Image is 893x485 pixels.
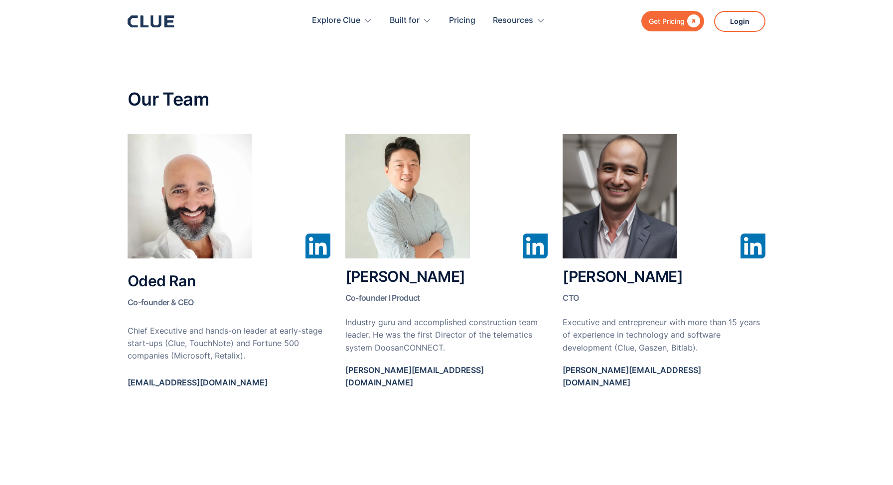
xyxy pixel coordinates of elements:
[128,273,330,311] h2: Oded Ran
[345,364,548,389] p: [PERSON_NAME][EMAIL_ADDRESS][DOMAIN_NAME]
[128,376,330,399] a: [EMAIL_ADDRESS][DOMAIN_NAME]
[563,293,579,303] span: CTO
[128,134,252,258] img: Oded Ran Clue Insights CEO
[345,268,548,306] h2: [PERSON_NAME]
[128,325,330,363] p: Chief Executive and hands-on leader at early-stage start-ups (Clue, TouchNote) and Fortune 500 co...
[345,293,420,303] span: Co-founder l Product
[305,234,330,258] img: Linked In Icon
[714,11,765,32] a: Login
[128,90,765,110] h2: Our Team
[563,364,765,399] a: [PERSON_NAME][EMAIL_ADDRESS][DOMAIN_NAME]
[563,134,676,258] img: Rodrigo Mendez Clue Insights
[685,15,700,27] div: 
[345,134,470,258] img: Jayden Change Clue Insights
[312,5,360,36] div: Explore Clue
[563,364,765,389] p: [PERSON_NAME][EMAIL_ADDRESS][DOMAIN_NAME]
[649,15,685,27] div: Get Pricing
[741,234,765,258] img: Linked In Icon
[493,5,533,36] div: Resources
[563,316,765,354] p: Executive and entrepreneur with more than 15 years of experience in technology and software devel...
[563,268,765,306] h2: [PERSON_NAME]
[523,234,548,258] img: Linked In Icon
[714,346,893,485] iframe: Chat Widget
[345,364,548,399] a: [PERSON_NAME][EMAIL_ADDRESS][DOMAIN_NAME]
[449,5,475,36] a: Pricing
[390,5,420,36] div: Built for
[641,11,704,31] a: Get Pricing
[312,5,372,36] div: Explore Clue
[345,316,548,354] p: Industry guru and accomplished construction team leader. He was the first Director of the telemat...
[493,5,545,36] div: Resources
[128,297,194,307] span: Co-founder & CEO
[128,376,330,389] p: [EMAIL_ADDRESS][DOMAIN_NAME]
[390,5,432,36] div: Built for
